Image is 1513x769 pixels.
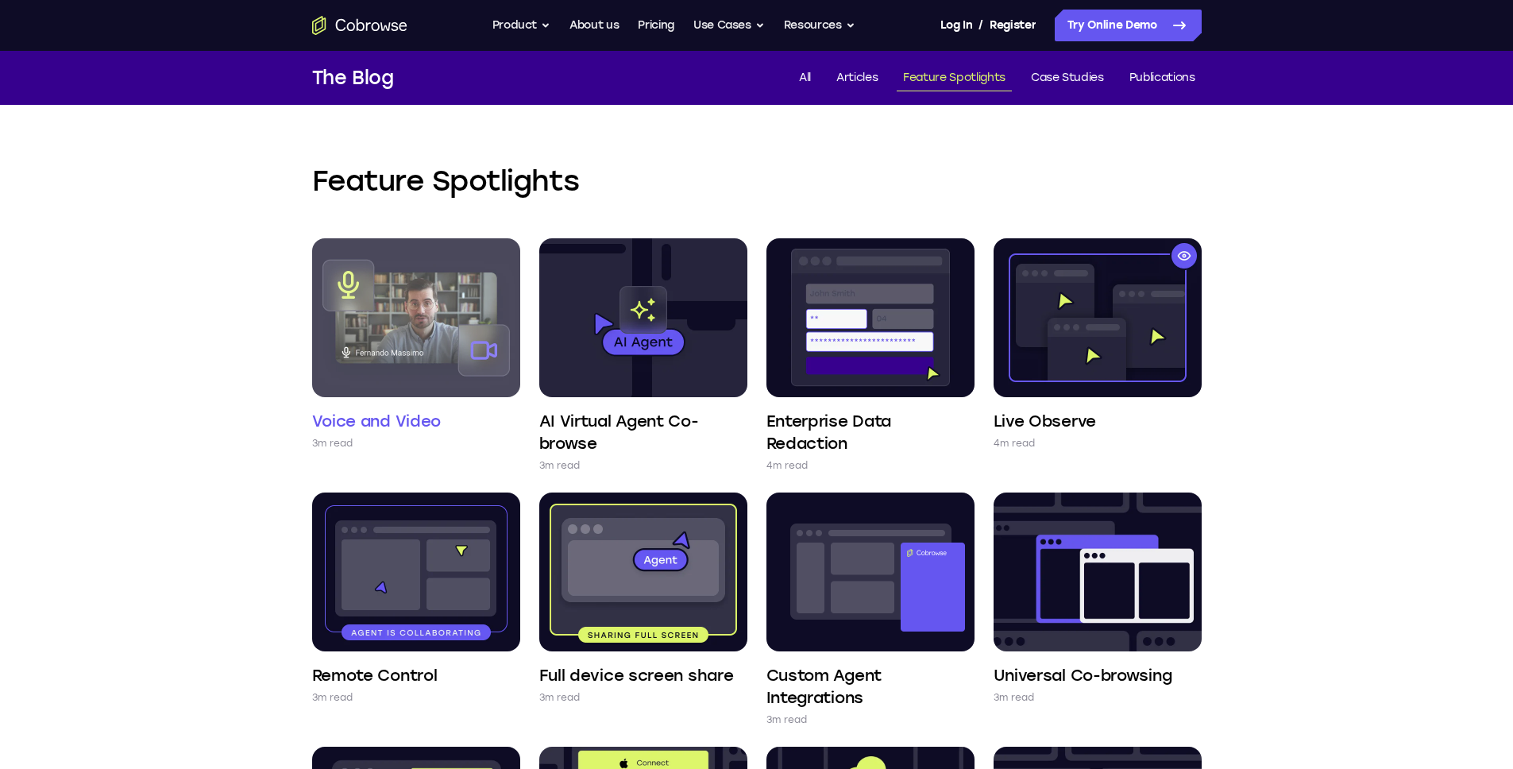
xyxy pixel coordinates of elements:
p: 3m read [766,712,808,728]
img: Live Observe [994,238,1202,397]
a: Register [990,10,1036,41]
p: 4m read [994,435,1036,451]
h4: Universal Co-browsing [994,664,1172,686]
img: Universal Co-browsing [994,493,1202,651]
p: 3m read [539,690,581,705]
a: Log In [940,10,972,41]
a: Voice and Video 3m read [312,238,520,451]
a: Case Studies [1025,65,1110,91]
a: All [793,65,817,91]
img: Custom Agent Integrations [766,493,975,651]
h4: Custom Agent Integrations [766,664,975,709]
button: Use Cases [693,10,765,41]
p: 4m read [766,458,809,473]
h4: Full device screen share [539,664,734,686]
p: 3m read [312,690,353,705]
a: Universal Co-browsing 3m read [994,493,1202,705]
h4: Remote Control [312,664,438,686]
button: Resources [784,10,855,41]
p: 3m read [539,458,581,473]
h4: Enterprise Data Redaction [766,410,975,454]
a: Enterprise Data Redaction 4m read [766,238,975,473]
span: / [978,16,983,35]
a: Custom Agent Integrations 3m read [766,493,975,728]
button: Product [492,10,551,41]
h4: Live Observe [994,410,1096,432]
img: Voice and Video [312,238,520,397]
a: Articles [830,65,884,91]
h4: AI Virtual Agent Co-browse [539,410,747,454]
a: Feature Spotlights [897,65,1012,91]
a: About us [569,10,619,41]
p: 3m read [312,435,353,451]
img: Remote Control [312,493,520,651]
h4: Voice and Video [312,410,442,432]
a: Live Observe 4m read [994,238,1202,451]
a: Full device screen share 3m read [539,493,747,705]
img: Full device screen share [539,493,747,651]
a: AI Virtual Agent Co-browse 3m read [539,238,747,473]
h1: The Blog [312,64,394,92]
a: Go to the home page [312,16,407,35]
a: Try Online Demo [1055,10,1202,41]
img: Enterprise Data Redaction [766,238,975,397]
a: Remote Control 3m read [312,493,520,705]
img: AI Virtual Agent Co-browse [539,238,747,397]
a: Pricing [638,10,674,41]
h2: Feature Spotlights [312,162,1202,200]
p: 3m read [994,690,1035,705]
a: Publications [1123,65,1202,91]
